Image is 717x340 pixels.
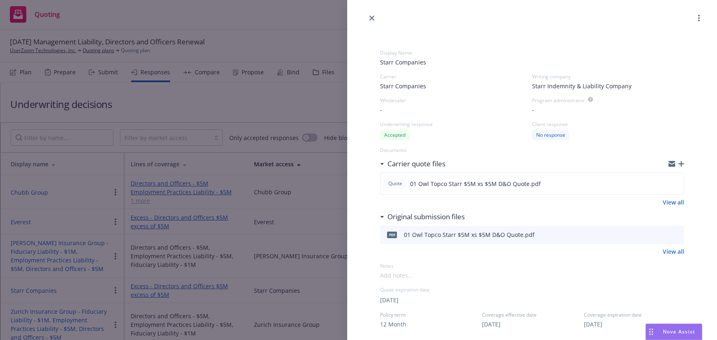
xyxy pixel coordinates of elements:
[660,179,666,188] button: download file
[380,130,410,140] div: Accepted
[663,198,684,207] a: View all
[380,296,399,304] button: [DATE]
[532,73,684,80] div: Writing company
[367,13,377,23] a: close
[380,320,406,329] button: 12 Month
[673,179,680,188] button: preview file
[380,311,480,318] span: Policy term
[646,324,656,340] div: Drag to move
[380,211,465,222] div: Original submission files
[646,324,702,340] button: Nova Assist
[663,328,695,335] span: Nova Assist
[387,159,445,169] h3: Carrier quote files
[380,262,684,269] div: Notes
[387,232,397,238] span: pdf
[482,311,582,318] span: Coverage effective date
[380,49,684,56] div: Display Name
[380,147,684,154] div: Documents
[387,180,403,187] span: Quote
[673,230,681,240] button: preview file
[410,179,541,188] span: 01 Owl Topco Starr $5M xs $5M D&O Quote.pdf
[380,121,532,128] div: Underwriting response
[380,286,684,293] div: Quote expiration date
[532,97,585,104] div: Program administrator
[532,121,684,128] div: Client response
[660,230,667,240] button: download file
[387,211,465,222] h3: Original submission files
[532,106,534,114] span: -
[380,106,382,114] span: -
[584,311,684,318] span: Coverage expiration date
[380,58,684,67] span: Starr Companies
[532,130,569,140] div: No response
[404,230,535,239] div: 01 Owl Topco Starr $5M xs $5M D&O Quote.pdf
[380,97,532,104] div: Wholesaler
[482,320,500,329] button: [DATE]
[380,82,426,90] span: Starr Companies
[380,159,445,169] div: Carrier quote files
[380,73,532,80] div: Carrier
[532,82,632,90] span: Starr Indemnity & Liability Company
[663,247,684,256] a: View all
[584,320,602,329] button: [DATE]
